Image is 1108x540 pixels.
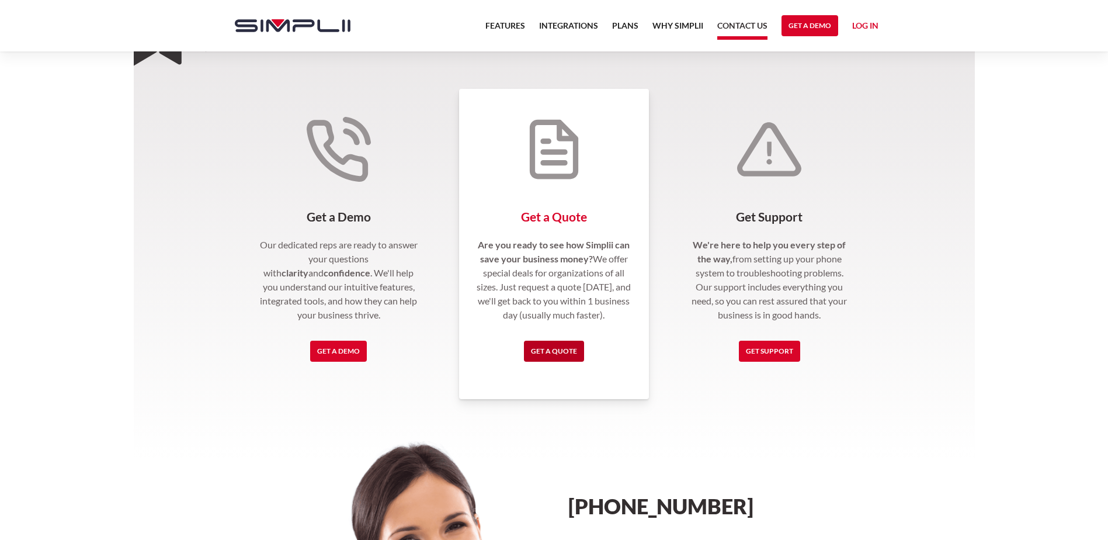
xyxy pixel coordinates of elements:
[652,19,703,40] a: Why Simplii
[258,238,420,322] p: Our dedicated reps are ready to answer your questions with and . We'll help you understand our in...
[282,267,308,278] strong: clarity
[524,341,584,362] a: Get a Quote
[473,210,635,224] h4: Get a Quote
[852,19,878,36] a: Log in
[689,238,850,322] p: from setting up your phone system to troubleshooting problems. Our support includes everything yo...
[539,19,598,40] a: Integrations
[258,210,420,224] h4: Get a Demo
[235,19,350,32] img: Simplii
[485,19,525,40] a: Features
[310,341,367,362] a: Get a Demo
[689,210,850,224] h4: Get Support
[717,19,767,40] a: Contact US
[478,239,630,264] strong: Are you ready to see how Simplii can save your business money?
[739,341,800,362] a: Get Support
[781,15,838,36] a: Get a Demo
[473,238,635,322] p: We offer special deals for organizations of all sizes. Just request a quote [DATE], and we'll get...
[612,19,638,40] a: Plans
[568,493,753,519] a: [PHONE_NUMBER]
[324,267,370,278] strong: confidence
[693,239,846,264] strong: We're here to help you every step of the way,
